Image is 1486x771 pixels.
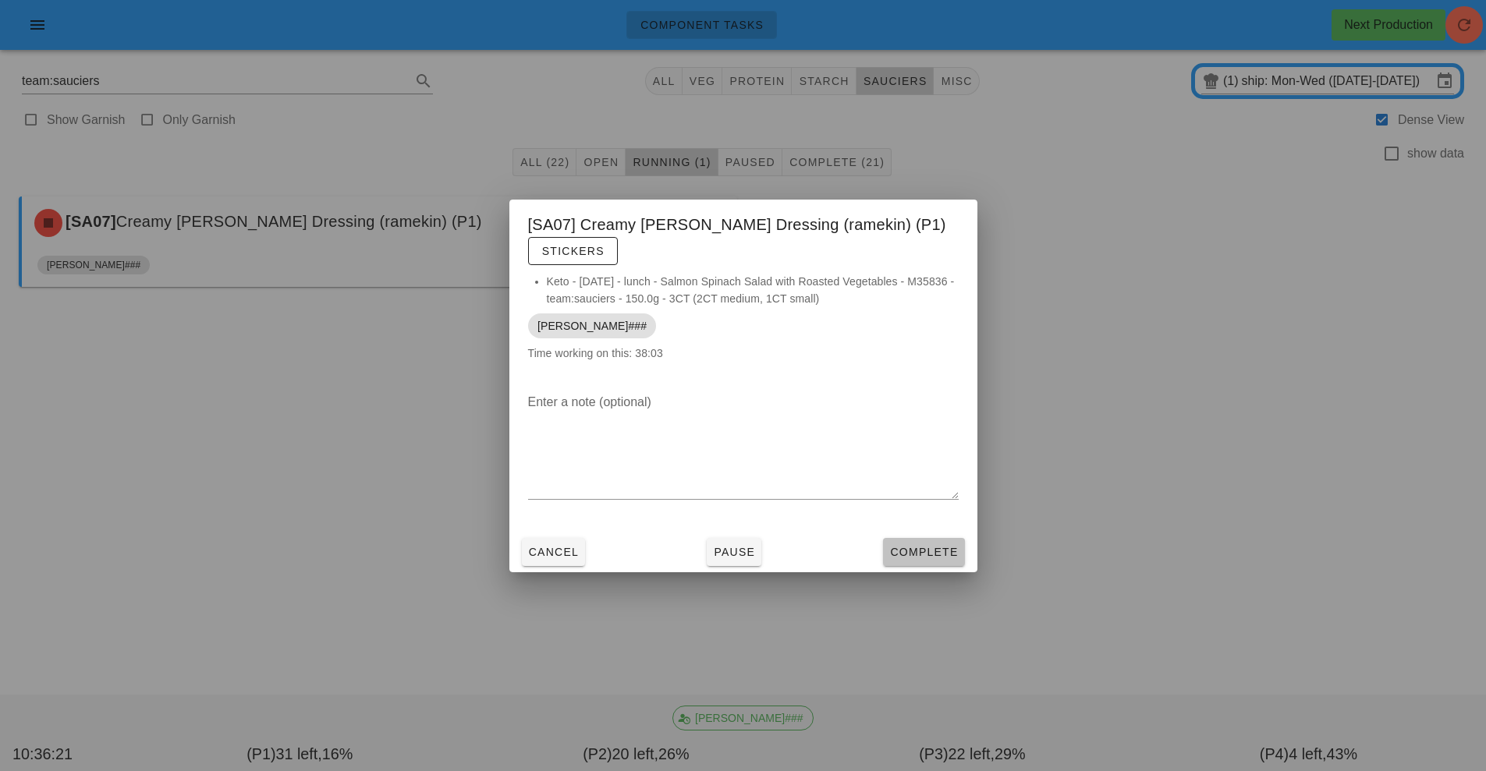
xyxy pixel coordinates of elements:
button: Stickers [528,237,618,265]
span: [PERSON_NAME]### [537,313,647,338]
div: Time working on this: 38:03 [509,273,977,377]
span: Pause [713,546,755,558]
button: Complete [883,538,964,566]
div: [SA07] Creamy [PERSON_NAME] Dressing (ramekin) (P1) [509,200,977,273]
span: Cancel [528,546,580,558]
li: Keto - [DATE] - lunch - Salmon Spinach Salad with Roasted Vegetables - M35836 - team:sauciers - 1... [547,273,959,307]
span: Complete [889,546,958,558]
button: Cancel [522,538,586,566]
button: Pause [707,538,761,566]
span: Stickers [541,245,605,257]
